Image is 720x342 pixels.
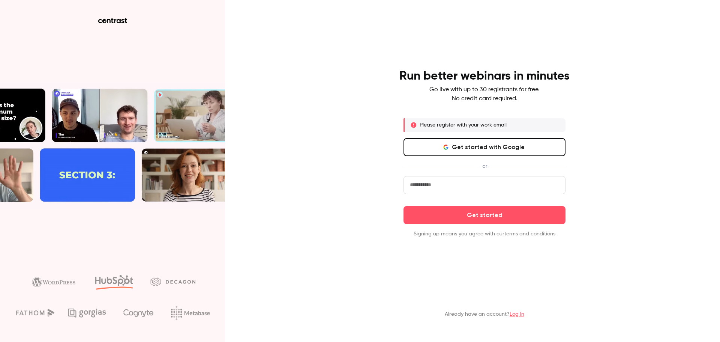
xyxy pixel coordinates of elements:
[150,277,195,286] img: decagon
[445,310,524,318] p: Already have an account?
[504,231,555,237] a: terms and conditions
[510,312,524,317] a: Log in
[429,85,540,103] p: Go live with up to 30 registrants for free. No credit card required.
[399,69,570,84] h4: Run better webinars in minutes
[403,230,565,238] p: Signing up means you agree with our
[403,138,565,156] button: Get started with Google
[478,162,491,170] span: or
[420,121,507,129] p: Please register with your work email
[403,206,565,224] button: Get started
